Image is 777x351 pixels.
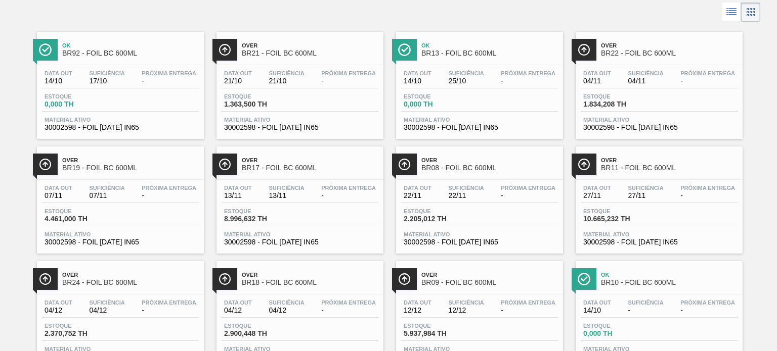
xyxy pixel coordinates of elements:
span: Data out [224,70,252,76]
span: Suficiência [628,299,663,306]
span: - [321,307,376,314]
span: 30002598 - FOIL BC 600 IN65 [583,124,735,131]
span: - [628,307,663,314]
span: Over [601,157,738,163]
span: BR19 - FOIL BC 600ML [62,164,199,172]
img: Ícone [578,43,590,56]
a: ÍconeOverBR22 - FOIL BC 600MLData out04/11Suficiência04/11Próxima Entrega-Estoque1.834,208 THMate... [568,24,748,139]
span: BR92 - FOIL BC 600ML [62,49,199,57]
span: - [142,192,196,199]
span: Ok [601,272,738,278]
span: Over [242,42,378,48]
span: BR17 - FOIL BC 600ML [242,164,378,172]
span: Data out [224,185,252,191]
a: ÍconeOkBR13 - FOIL BC 600MLData out14/10Suficiência25/10Próxima Entrega-Estoque0,000 THMaterial a... [388,24,568,139]
span: 12/12 [448,307,484,314]
span: BR24 - FOIL BC 600ML [62,279,199,286]
span: Próxima Entrega [501,70,555,76]
span: - [680,307,735,314]
span: BR18 - FOIL BC 600ML [242,279,378,286]
span: Estoque [45,93,115,99]
span: Material ativo [583,231,735,237]
span: 04/12 [269,307,304,314]
span: BR11 - FOIL BC 600ML [601,164,738,172]
span: 30002598 - FOIL BC 600 IN65 [404,238,555,246]
span: - [680,77,735,85]
span: 04/12 [89,307,124,314]
span: BR21 - FOIL BC 600ML [242,49,378,57]
span: Material ativo [45,231,196,237]
img: Ícone [219,158,231,171]
span: Estoque [224,208,295,214]
span: 04/11 [628,77,663,85]
span: BR09 - FOIL BC 600ML [421,279,558,286]
span: 13/11 [224,192,252,199]
span: Over [62,272,199,278]
span: 27/11 [628,192,663,199]
span: - [321,77,376,85]
span: Suficiência [269,185,304,191]
span: Estoque [583,93,654,99]
span: 1.834,208 TH [583,101,654,108]
span: Próxima Entrega [142,185,196,191]
span: 04/11 [583,77,611,85]
span: Material ativo [224,117,376,123]
span: Estoque [224,93,295,99]
div: Visão em Lista [722,3,741,22]
span: Próxima Entrega [321,185,376,191]
span: Estoque [404,323,474,329]
span: BR13 - FOIL BC 600ML [421,49,558,57]
img: Ícone [219,273,231,285]
span: Data out [583,299,611,306]
span: Over [421,157,558,163]
span: Estoque [45,323,115,329]
span: - [142,77,196,85]
span: Suficiência [89,70,124,76]
a: ÍconeOkBR92 - FOIL BC 600MLData out14/10Suficiência17/10Próxima Entrega-Estoque0,000 THMaterial a... [29,24,209,139]
span: 04/12 [224,307,252,314]
span: 30002598 - FOIL BC 600 IN65 [45,238,196,246]
span: Próxima Entrega [501,299,555,306]
span: 21/10 [224,77,252,85]
span: 14/10 [45,77,72,85]
span: Suficiência [89,299,124,306]
span: Data out [404,185,431,191]
span: - [501,192,555,199]
span: Data out [45,299,72,306]
span: Over [242,272,378,278]
img: Ícone [578,273,590,285]
span: BR22 - FOIL BC 600ML [601,49,738,57]
span: Over [421,272,558,278]
span: Próxima Entrega [680,185,735,191]
span: 07/11 [45,192,72,199]
span: 13/11 [269,192,304,199]
span: Data out [404,299,431,306]
span: Data out [45,185,72,191]
img: Ícone [398,273,411,285]
span: Estoque [224,323,295,329]
span: Ok [62,42,199,48]
span: 21/10 [269,77,304,85]
span: BR08 - FOIL BC 600ML [421,164,558,172]
img: Ícone [39,43,52,56]
span: Suficiência [448,70,484,76]
span: Suficiência [448,185,484,191]
span: Over [62,157,199,163]
span: Próxima Entrega [321,70,376,76]
span: Data out [583,70,611,76]
span: Over [242,157,378,163]
span: Material ativo [404,231,555,237]
div: Visão em Cards [741,3,760,22]
span: Próxima Entrega [142,70,196,76]
span: 22/11 [404,192,431,199]
img: Ícone [398,43,411,56]
span: - [142,307,196,314]
span: 14/10 [404,77,431,85]
img: Ícone [39,158,52,171]
span: - [501,307,555,314]
span: BR10 - FOIL BC 600ML [601,279,738,286]
span: Ok [421,42,558,48]
span: Estoque [45,208,115,214]
a: ÍconeOverBR08 - FOIL BC 600MLData out22/11Suficiência22/11Próxima Entrega-Estoque2.205,012 THMate... [388,139,568,254]
span: 2.370,752 TH [45,330,115,337]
